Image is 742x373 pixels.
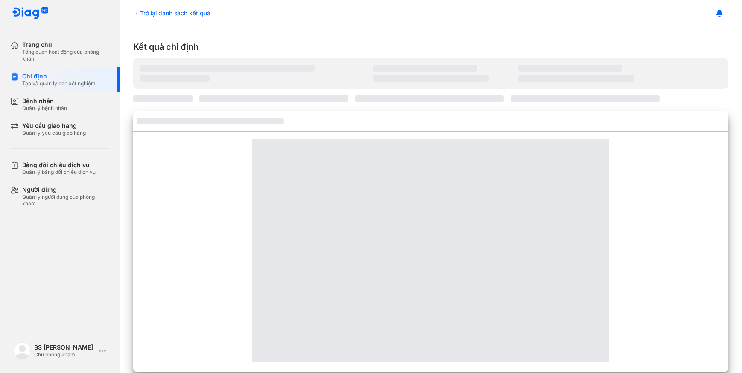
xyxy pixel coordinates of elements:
div: Chỉ định [22,72,96,80]
div: Quản lý bệnh nhân [22,105,67,112]
div: Kết quả chỉ định [133,41,728,53]
div: Tổng quan hoạt động của phòng khám [22,49,109,62]
div: Yêu cầu giao hàng [22,122,86,130]
div: Trang chủ [22,41,109,49]
div: Quản lý người dùng của phòng khám [22,194,109,207]
div: Trở lại danh sách kết quả [133,9,210,17]
div: Bệnh nhân [22,97,67,105]
div: Bảng đối chiếu dịch vụ [22,161,96,169]
div: Quản lý bảng đối chiếu dịch vụ [22,169,96,176]
div: Tạo và quản lý đơn xét nghiệm [22,80,96,87]
div: Chủ phòng khám [34,351,96,358]
div: Người dùng [22,186,109,194]
div: Quản lý yêu cầu giao hàng [22,130,86,136]
img: logo [14,342,31,359]
div: BS [PERSON_NAME] [34,344,96,351]
img: logo [12,7,49,20]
